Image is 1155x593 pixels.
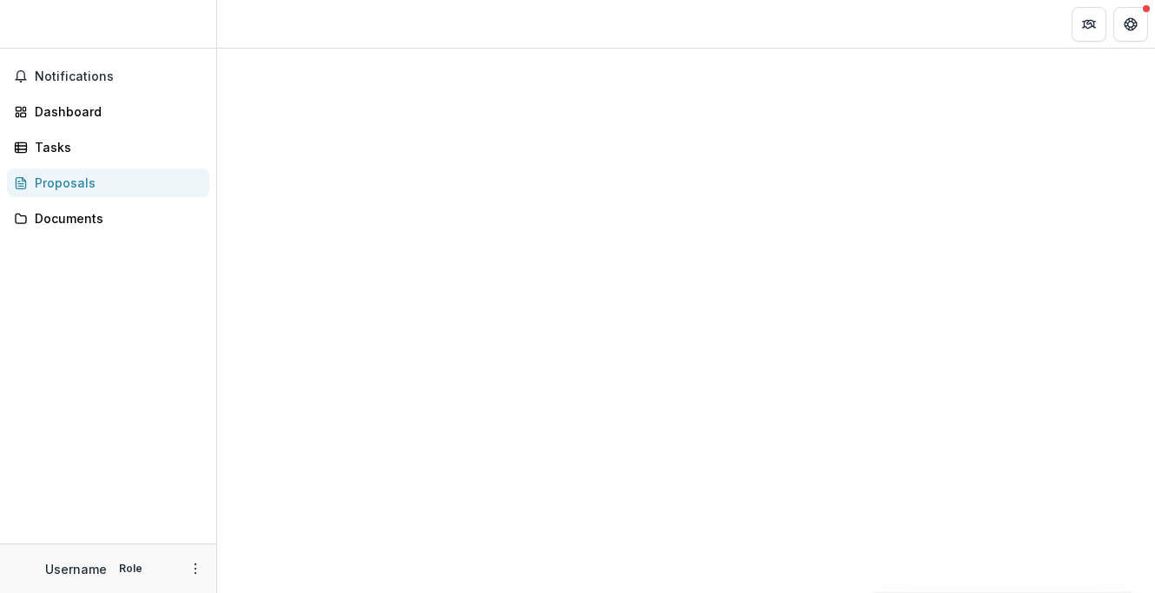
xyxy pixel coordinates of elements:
[7,133,209,161] a: Tasks
[35,138,195,156] div: Tasks
[114,561,148,577] p: Role
[35,209,195,227] div: Documents
[35,174,195,192] div: Proposals
[7,97,209,126] a: Dashboard
[35,102,195,121] div: Dashboard
[185,558,206,579] button: More
[45,560,107,578] p: Username
[1113,7,1148,42] button: Get Help
[7,204,209,233] a: Documents
[7,168,209,197] a: Proposals
[35,69,202,84] span: Notifications
[1072,7,1106,42] button: Partners
[7,63,209,90] button: Notifications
